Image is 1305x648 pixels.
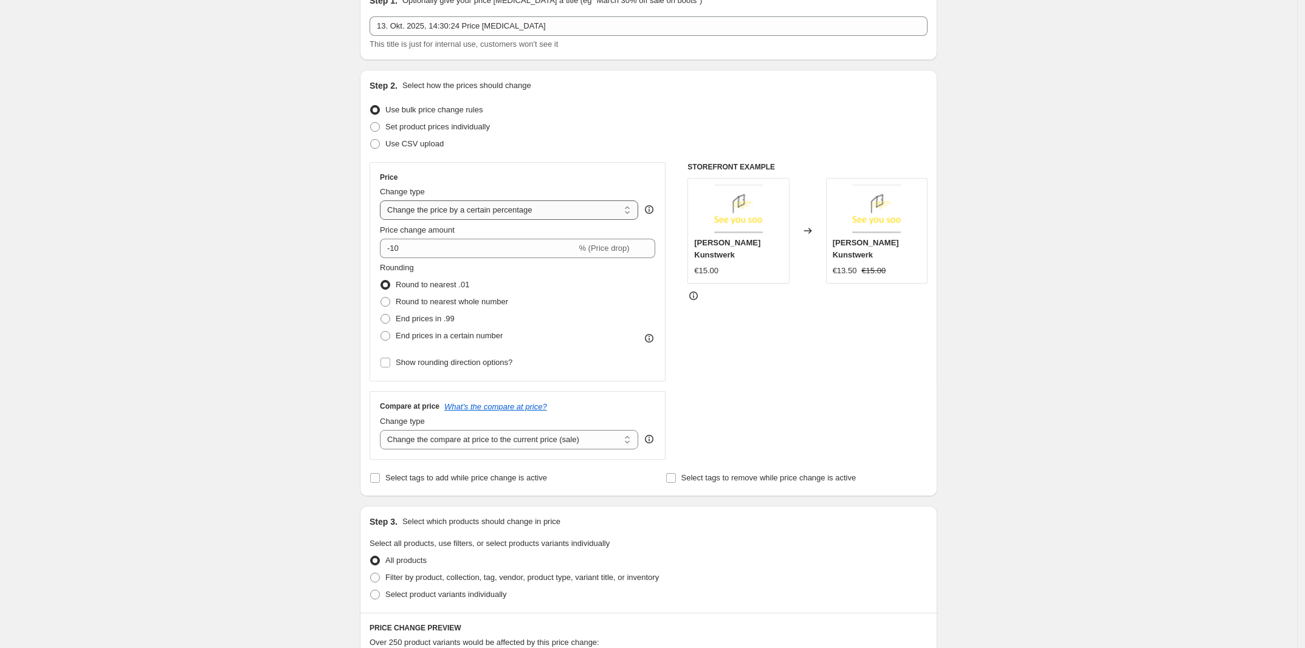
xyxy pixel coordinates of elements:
[380,225,455,234] span: Price change amount
[385,473,547,482] span: Select tags to add while price change is active
[396,314,455,323] span: End prices in .99
[370,80,398,92] h2: Step 2.
[370,39,558,49] span: This title is just for internal use, customers won't see it
[370,16,928,36] input: 30% off holiday sale
[396,358,512,367] span: Show rounding direction options?
[852,185,901,233] img: img_80x.png
[380,417,425,426] span: Change type
[694,265,718,277] div: €15.00
[444,402,547,411] button: What's the compare at price?
[396,331,503,340] span: End prices in a certain number
[385,590,506,599] span: Select product variants individually
[402,516,560,528] p: Select which products should change in price
[380,401,439,411] h3: Compare at price
[380,172,398,182] h3: Price
[687,162,928,172] h6: STOREFRONT EXAMPLE
[370,623,928,633] h6: PRICE CHANGE PREVIEW
[380,239,576,258] input: -15
[370,638,599,647] span: Over 250 product variants would be affected by this price change:
[385,556,427,565] span: All products
[681,473,856,482] span: Select tags to remove while price change is active
[385,573,659,582] span: Filter by product, collection, tag, vendor, product type, variant title, or inventory
[643,203,655,216] div: help
[694,238,760,259] span: [PERSON_NAME] Kunstwerk
[385,139,444,148] span: Use CSV upload
[643,433,655,445] div: help
[579,244,629,253] span: % (Price drop)
[380,263,414,272] span: Rounding
[396,297,508,306] span: Round to nearest whole number
[714,185,763,233] img: img_80x.png
[833,238,899,259] span: [PERSON_NAME] Kunstwerk
[380,187,425,196] span: Change type
[396,280,469,289] span: Round to nearest .01
[833,265,857,277] div: €13.50
[370,539,610,548] span: Select all products, use filters, or select products variants individually
[385,105,483,114] span: Use bulk price change rules
[385,122,490,131] span: Set product prices individually
[402,80,531,92] p: Select how the prices should change
[370,516,398,528] h2: Step 3.
[861,265,886,277] strike: €15.00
